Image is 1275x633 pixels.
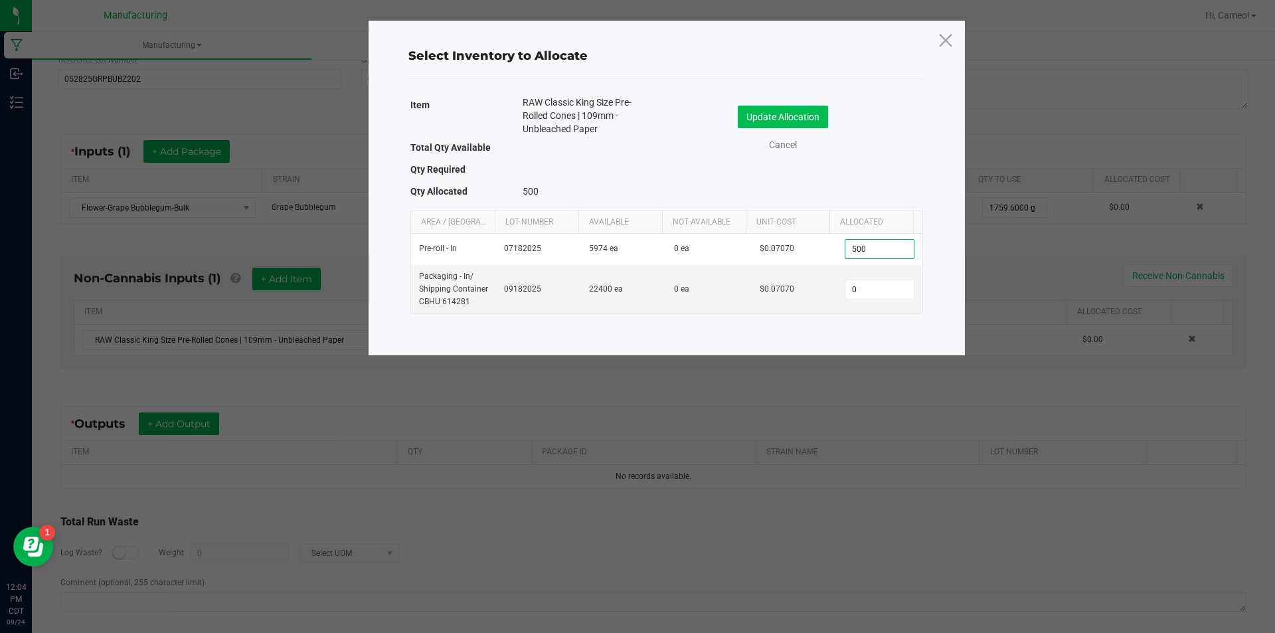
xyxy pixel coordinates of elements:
span: Pre-roll - In [419,244,457,253]
iframe: Resource center [13,527,53,567]
th: Available [578,211,662,234]
span: $0.07070 [760,244,794,253]
span: Packaging - In / Shipping Container CBHU 614281 [419,272,488,306]
th: Lot Number [495,211,578,234]
th: Allocated [829,211,913,234]
span: 22400 ea [589,284,623,294]
label: Item [410,96,430,114]
span: RAW Classic King Size Pre-Rolled Cones | 109mm - Unbleached Paper [523,96,646,136]
label: Total Qty Available [410,138,491,157]
span: $0.07070 [760,284,794,294]
span: Select Inventory to Allocate [408,48,588,63]
th: Area / [GEOGRAPHIC_DATA] [411,211,495,234]
span: 0 ea [674,244,689,253]
label: Qty Required [410,160,466,179]
iframe: Resource center unread badge [39,525,55,541]
button: Update Allocation [738,106,828,128]
span: 5974 ea [589,244,618,253]
th: Not Available [662,211,746,234]
td: 09182025 [496,265,581,314]
label: Qty Allocated [410,182,467,201]
span: 0 ea [674,284,689,294]
span: 500 [523,186,539,197]
td: 07182025 [496,234,581,265]
a: Cancel [756,138,809,152]
th: Unit Cost [746,211,829,234]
